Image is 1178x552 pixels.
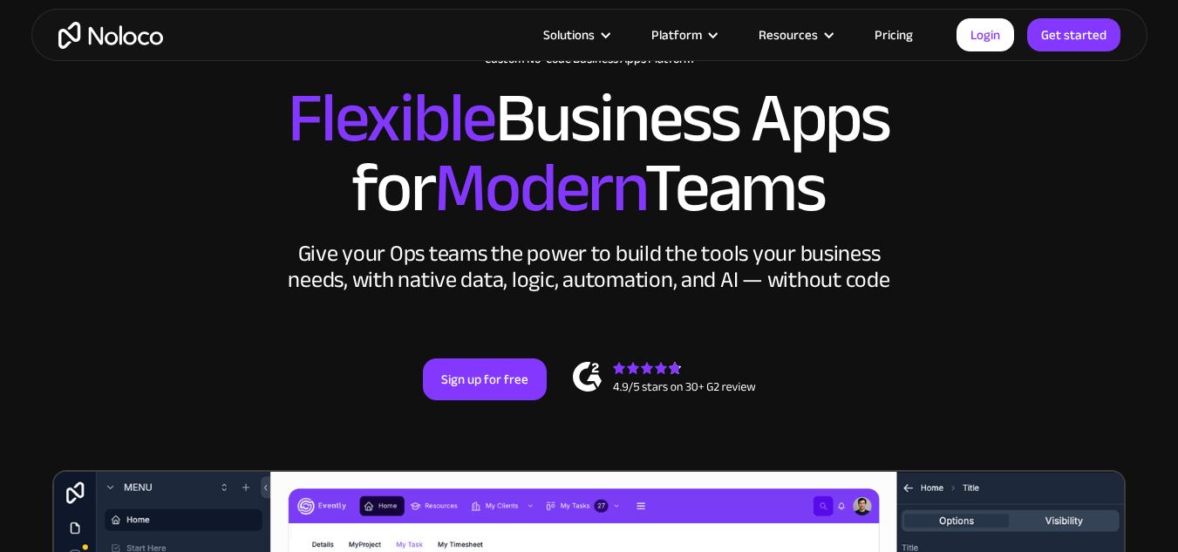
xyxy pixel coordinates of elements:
a: home [58,22,163,49]
a: Pricing [853,24,935,46]
div: Platform [651,24,702,46]
a: Login [957,18,1014,51]
div: Give your Ops teams the power to build the tools your business needs, with native data, logic, au... [284,241,895,293]
a: Get started [1027,18,1120,51]
h2: Business Apps for Teams [49,84,1130,223]
a: Sign up for free [423,358,547,400]
span: Flexible [288,53,495,183]
div: Resources [759,24,818,46]
div: Solutions [543,24,595,46]
div: Resources [737,24,853,46]
span: Modern [434,123,644,253]
div: Solutions [521,24,630,46]
div: Platform [630,24,737,46]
